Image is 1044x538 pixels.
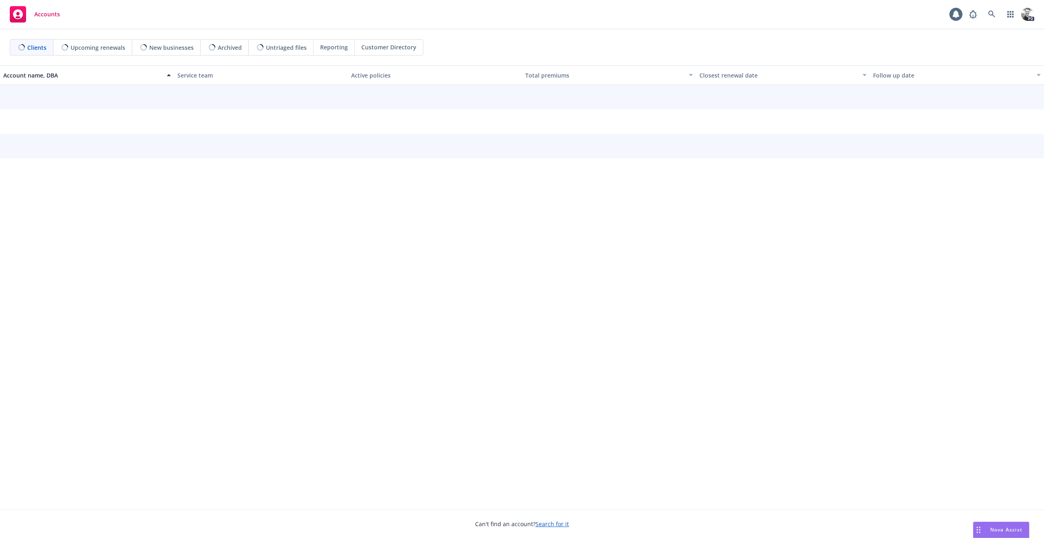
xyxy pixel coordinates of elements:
div: Total premiums [525,71,684,80]
div: Account name, DBA [3,71,162,80]
span: Customer Directory [361,43,416,51]
span: Clients [27,43,46,52]
span: Archived [218,43,242,52]
span: Can't find an account? [475,520,569,528]
button: Nova Assist [973,522,1029,538]
button: Service team [174,65,348,85]
img: photo [1021,8,1034,21]
button: Closest renewal date [696,65,870,85]
button: Total premiums [522,65,696,85]
a: Accounts [7,3,63,26]
a: Switch app [1002,6,1019,22]
div: Active policies [351,71,519,80]
button: Active policies [348,65,522,85]
a: Search for it [535,520,569,528]
span: Untriaged files [266,43,307,52]
div: Drag to move [973,522,984,538]
div: Service team [177,71,345,80]
div: Closest renewal date [699,71,858,80]
span: New businesses [149,43,194,52]
a: Search [984,6,1000,22]
div: Follow up date [873,71,1032,80]
span: Accounts [34,11,60,18]
span: Nova Assist [990,526,1022,533]
span: Upcoming renewals [71,43,125,52]
button: Follow up date [870,65,1044,85]
a: Report a Bug [965,6,981,22]
span: Reporting [320,43,348,51]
